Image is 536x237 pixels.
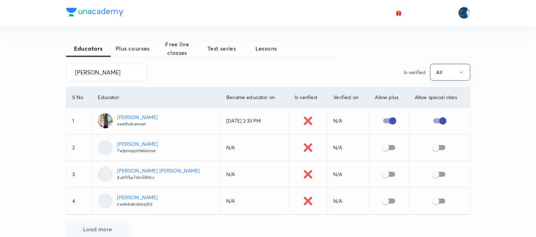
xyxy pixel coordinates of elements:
th: Is verified [289,87,328,108]
p: 7wlpmqqmb6binae [117,148,158,154]
td: N/A [328,161,369,188]
p: [PERSON_NAME] [PERSON_NAME] [117,167,200,174]
p: zwdn6deldzezj8d [117,201,158,207]
td: N/A [221,188,289,215]
td: 4 [67,188,92,215]
td: 2 [67,134,92,161]
td: N/A [328,108,369,134]
span: Plus courses [111,44,155,53]
th: Educator [92,87,221,108]
input: Search... [67,63,147,81]
p: [PERSON_NAME] [117,113,158,121]
td: [DATE] 2:33 PM [221,108,289,134]
span: Educators [66,44,111,53]
button: All [430,64,470,81]
img: Lokeshwar Chiluveru [458,7,470,19]
span: Test series [200,44,244,53]
th: Allow plus [369,87,409,108]
p: swethakannan [117,121,158,127]
td: 1 [67,108,92,134]
a: [PERSON_NAME]zwdn6deldzezj8d [98,194,214,208]
th: Allow special class [409,87,469,108]
p: [PERSON_NAME] [117,140,158,148]
a: [PERSON_NAME]swethakannan [98,113,214,128]
a: [PERSON_NAME] [PERSON_NAME]4y69i5p7dm58hhx [98,167,214,182]
span: Free live classes [155,40,200,57]
td: 3 [67,161,92,188]
th: Became educator on [221,87,289,108]
td: N/A [221,134,289,161]
p: Is verified [404,68,426,76]
button: avatar [393,7,404,19]
td: N/A [221,161,289,188]
td: N/A [328,134,369,161]
img: avatar [396,10,402,16]
p: [PERSON_NAME] [117,194,158,201]
a: [PERSON_NAME]7wlpmqqmb6binae [98,140,214,155]
p: 4y69i5p7dm58hhx [117,174,200,181]
img: Company Logo [66,8,123,16]
td: N/A [328,188,369,215]
a: Company Logo [66,8,123,18]
th: Verified on [328,87,369,108]
th: S No [67,87,92,108]
span: Lessons [244,44,288,53]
